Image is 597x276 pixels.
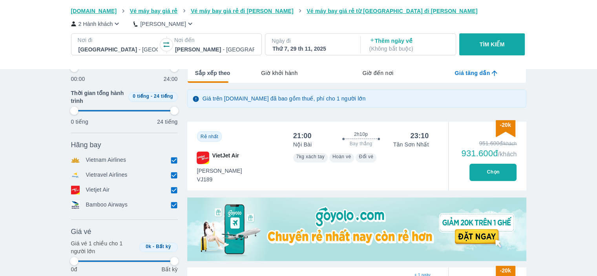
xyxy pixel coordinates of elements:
[203,95,366,102] p: Giá trên [DOMAIN_NAME] đã bao gồm thuế, phí cho 1 người lớn
[130,8,178,14] span: Vé máy bay giá rẻ
[230,65,526,81] div: lab API tabs example
[410,131,429,141] div: 23:10
[79,20,113,28] p: 2 Hành khách
[496,120,515,137] img: discount
[293,131,312,141] div: 21:00
[195,69,230,77] span: Sắp xếp theo
[498,151,517,157] span: /khách
[133,93,149,99] span: 0 tiếng
[174,36,255,44] p: Nơi đến
[71,140,101,150] span: Hãng bay
[161,265,177,273] p: Bất kỳ
[362,69,393,77] span: Giờ đến nơi
[86,156,126,165] p: Vietnam Airlines
[500,122,511,128] span: -20k
[86,186,110,194] p: Vietjet Air
[272,37,352,45] p: Ngày đi
[197,152,209,164] img: VJ
[272,45,352,53] div: Thứ 7, 29 th 11, 2025
[86,201,128,209] p: Bamboo Airways
[146,244,151,249] span: 0k
[197,175,242,183] span: VJ189
[261,69,298,77] span: Giờ khởi hành
[78,36,159,44] p: Nơi đi
[71,239,136,255] p: Giá vé 1 chiều cho 1 người lớn
[164,75,178,83] p: 24:00
[154,93,173,99] span: 24 tiếng
[461,139,517,147] div: 951.600đ
[71,8,117,14] span: [DOMAIN_NAME]
[71,227,91,236] span: Giá vé
[71,7,526,15] nav: breadcrumb
[140,20,186,28] p: [PERSON_NAME]
[157,118,177,126] p: 24 tiếng
[293,141,312,148] p: Nội Bài
[307,8,478,14] span: Vé máy bay giá rẻ từ [GEOGRAPHIC_DATA] đi [PERSON_NAME]
[469,164,517,181] button: Chọn
[296,154,325,159] span: 7kg xách tay
[197,167,242,175] span: [PERSON_NAME]
[86,171,128,179] p: Vietravel Airlines
[71,89,125,105] span: Thời gian tổng hành trình
[369,45,449,53] p: ( Không bắt buộc )
[461,149,517,158] div: 931.600đ
[359,154,373,159] span: Đổi vé
[480,40,505,48] p: TÌM KIẾM
[354,131,368,137] span: 2h10p
[71,20,121,28] button: 2 Hành khách
[71,118,88,126] p: 0 tiếng
[500,267,511,274] span: -20k
[71,265,77,273] p: 0đ
[332,154,351,159] span: Hoàn vé
[201,134,218,139] span: Rẻ nhất
[187,197,526,261] img: media-0
[191,8,294,14] span: Vé máy bay giá rẻ đi [PERSON_NAME]
[156,244,171,249] span: Bất kỳ
[393,141,429,148] p: Tân Sơn Nhất
[459,33,525,55] button: TÌM KIẾM
[133,20,194,28] button: [PERSON_NAME]
[151,93,152,99] span: -
[71,75,85,83] p: 00:00
[212,152,239,164] span: VietJet Air
[153,244,154,249] span: -
[369,37,449,53] p: Thêm ngày về
[455,69,490,77] span: Giá tăng dần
